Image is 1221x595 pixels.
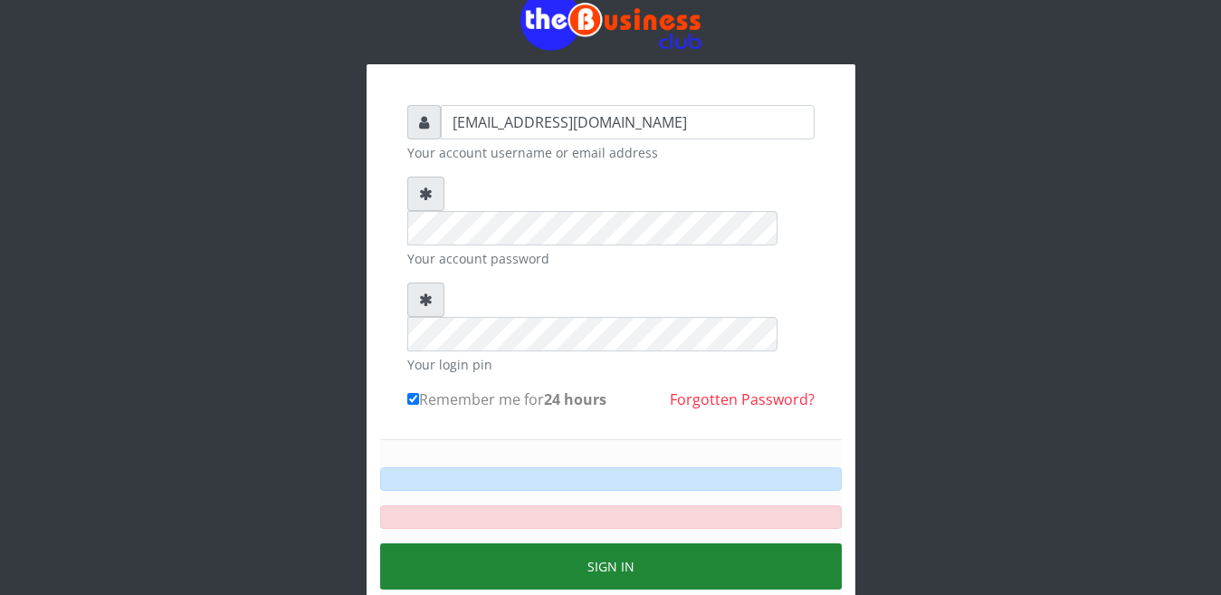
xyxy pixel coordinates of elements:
input: Username or email address [441,105,815,139]
button: Sign in [380,543,842,590]
small: Your account password [407,249,815,268]
input: Remember me for24 hours [407,393,419,405]
b: 24 hours [544,389,606,409]
small: Your login pin [407,355,815,374]
label: Remember me for [407,389,606,410]
small: Your account username or email address [407,143,815,162]
a: Forgotten Password? [670,389,815,409]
